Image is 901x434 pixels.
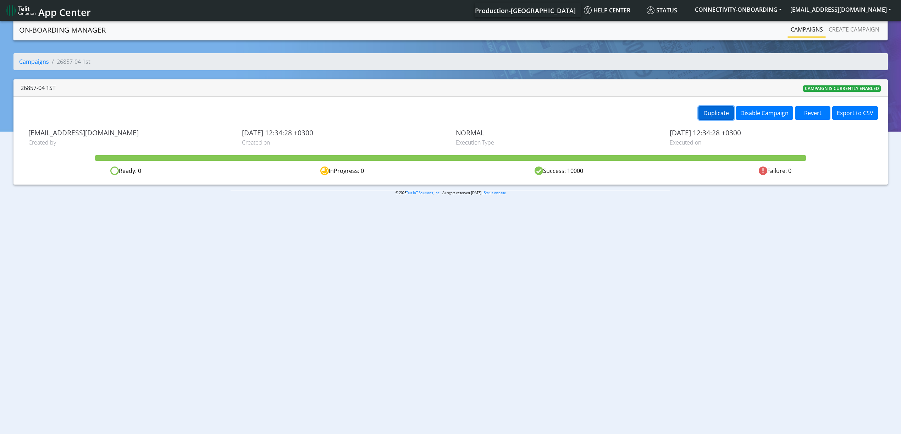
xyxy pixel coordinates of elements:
a: Campaigns [19,58,49,66]
img: status.svg [647,6,654,14]
img: logo-telit-cinterion-gw-new.png [6,5,35,16]
a: Status [644,3,691,17]
img: knowledge.svg [584,6,592,14]
a: Create campaign [826,22,882,36]
span: NORMAL [456,129,659,137]
div: Ready: 0 [18,167,234,175]
p: © 2025 . All rights reserved.[DATE] | [231,190,670,196]
div: Failure: 0 [667,167,883,175]
button: Duplicate [698,106,734,120]
span: Help center [584,6,630,14]
li: 26857-04 1st [49,57,90,66]
button: [EMAIL_ADDRESS][DOMAIN_NAME] [786,3,895,16]
a: Status website [484,191,506,195]
div: InProgress: 0 [234,167,450,175]
img: ready.svg [110,167,119,175]
img: success.svg [535,167,543,175]
button: Disable Campaign [736,106,793,120]
span: App Center [38,6,91,19]
span: Created by [28,138,232,147]
a: Your current platform instance [475,3,575,17]
img: in-progress.svg [320,167,329,175]
button: CONNECTIVITY-ONBOARDING [691,3,786,16]
a: App Center [6,3,90,18]
img: fail.svg [759,167,767,175]
button: Export to CSV [832,106,878,120]
a: On-Boarding Manager [19,23,106,37]
span: Status [647,6,677,14]
span: [EMAIL_ADDRESS][DOMAIN_NAME] [28,129,232,137]
span: Created on [242,138,445,147]
span: Execution Type [456,138,659,147]
div: 26857-04 1st [21,84,56,92]
span: Executed on [670,138,873,147]
a: Campaigns [788,22,826,36]
span: Production-[GEOGRAPHIC_DATA] [475,6,576,15]
a: Help center [581,3,644,17]
span: [DATE] 12:34:28 +0300 [242,129,445,137]
span: [DATE] 12:34:28 +0300 [670,129,873,137]
div: Success: 10000 [450,167,667,175]
span: Campaign is currently enabled [803,85,881,92]
button: Revert [795,106,830,120]
a: Telit IoT Solutions, Inc. [406,191,441,195]
nav: breadcrumb [13,53,888,76]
